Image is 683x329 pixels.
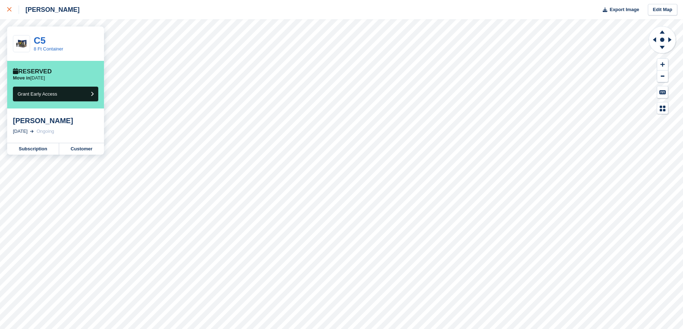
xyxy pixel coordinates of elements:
[13,38,30,50] img: 9t-container.jpg
[657,102,668,114] button: Map Legend
[18,91,57,97] span: Grant Early Access
[13,128,28,135] div: [DATE]
[13,87,98,101] button: Grant Early Access
[657,59,668,71] button: Zoom In
[7,143,59,155] a: Subscription
[13,68,52,75] div: Reserved
[13,75,30,81] span: Move in
[598,4,639,16] button: Export Image
[13,116,98,125] div: [PERSON_NAME]
[30,130,34,133] img: arrow-right-light-icn-cde0832a797a2874e46488d9cf13f60e5c3a73dbe684e267c42b8395dfbc2abf.svg
[34,46,63,52] a: 8 Ft Container
[610,6,639,13] span: Export Image
[19,5,80,14] div: [PERSON_NAME]
[59,143,104,155] a: Customer
[13,75,45,81] p: [DATE]
[657,71,668,82] button: Zoom Out
[657,86,668,98] button: Keyboard Shortcuts
[34,35,46,46] a: C5
[37,128,54,135] div: Ongoing
[648,4,677,16] a: Edit Map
